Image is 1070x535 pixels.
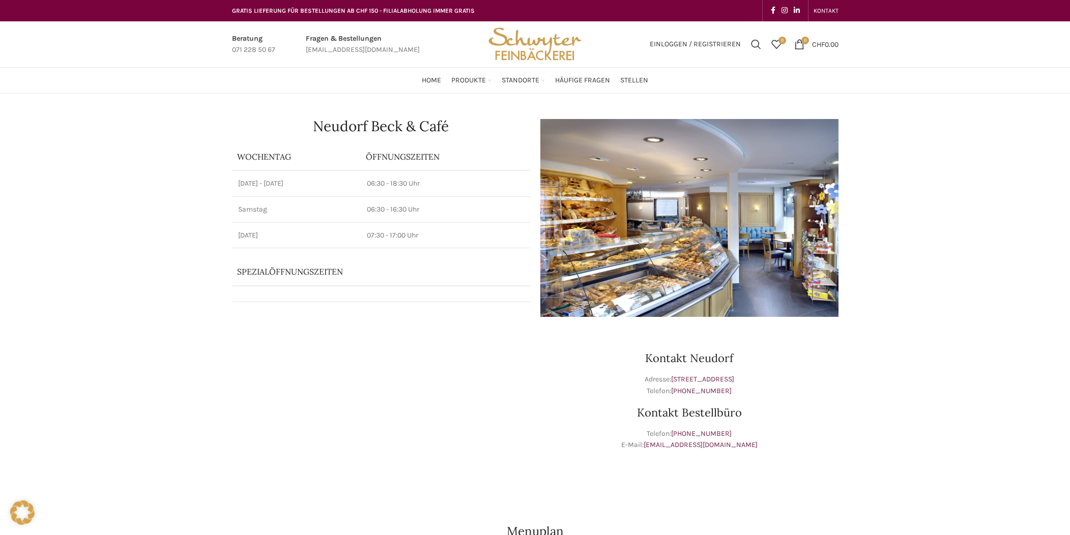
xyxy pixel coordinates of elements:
[367,179,524,189] p: 06:30 - 18:30 Uhr
[814,1,838,21] a: KONTAKT
[502,76,539,85] span: Standorte
[485,39,585,48] a: Site logo
[671,387,732,395] a: [PHONE_NUMBER]
[366,151,525,162] p: ÖFFNUNGSZEITEN
[766,34,787,54] div: Meine Wunschliste
[791,4,803,18] a: Linkedin social link
[227,70,844,91] div: Main navigation
[502,70,545,91] a: Standorte
[367,230,524,241] p: 07:30 - 17:00 Uhr
[620,70,648,91] a: Stellen
[555,70,610,91] a: Häufige Fragen
[451,76,486,85] span: Produkte
[808,1,844,21] div: Secondary navigation
[540,374,838,397] p: Adresse: Telefon:
[238,179,355,189] p: [DATE] - [DATE]
[778,4,791,18] a: Instagram social link
[422,70,441,91] a: Home
[766,34,787,54] a: 0
[232,119,530,133] h1: Neudorf Beck & Café
[814,7,838,14] span: KONTAKT
[237,266,497,277] p: Spezialöffnungszeiten
[671,375,734,383] a: [STREET_ADDRESS]
[306,33,420,56] a: Infobox link
[671,429,732,438] a: [PHONE_NUMBER]
[812,40,838,48] bdi: 0.00
[644,440,758,449] a: [EMAIL_ADDRESS][DOMAIN_NAME]
[746,34,766,54] a: Suchen
[422,76,441,85] span: Home
[540,428,838,451] p: Telefon: E-Mail:
[555,76,610,85] span: Häufige Fragen
[367,204,524,215] p: 06:30 - 16:30 Uhr
[540,352,838,364] h3: Kontakt Neudorf
[620,76,648,85] span: Stellen
[237,151,356,162] p: Wochentag
[485,21,585,67] img: Bäckerei Schwyter
[768,4,778,18] a: Facebook social link
[451,70,491,91] a: Produkte
[540,407,838,418] h3: Kontakt Bestellbüro
[801,37,809,44] span: 0
[812,40,825,48] span: CHF
[645,34,746,54] a: Einloggen / Registrieren
[778,37,786,44] span: 0
[789,34,844,54] a: 0 CHF0.00
[232,33,275,56] a: Infobox link
[650,41,741,48] span: Einloggen / Registrieren
[232,7,475,14] span: GRATIS LIEFERUNG FÜR BESTELLUNGEN AB CHF 150 - FILIALABHOLUNG IMMER GRATIS
[238,230,355,241] p: [DATE]
[232,327,530,480] iframe: schwyter martinsbruggstrasse
[238,204,355,215] p: Samstag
